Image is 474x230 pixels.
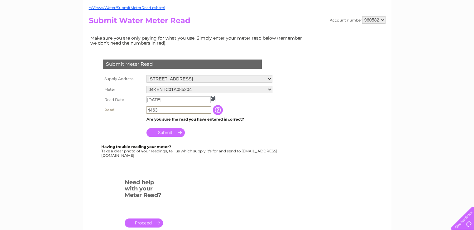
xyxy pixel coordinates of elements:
[101,84,145,95] th: Meter
[380,26,394,31] a: Energy
[125,218,163,228] a: .
[397,26,416,31] a: Telecoms
[145,115,274,123] td: Are you sure the read you have entered is correct?
[89,5,165,10] a: ~/Views/Water/SubmitMeterRead.cshtml
[101,145,278,157] div: Take a clear photo of your readings, tell us which supply it's for and send to [EMAIL_ADDRESS][DO...
[90,3,385,30] div: Clear Business is a trading name of Verastar Limited (registered in [GEOGRAPHIC_DATA] No. 3667643...
[433,26,448,31] a: Contact
[420,26,429,31] a: Blog
[364,26,376,31] a: Water
[101,74,145,84] th: Supply Address
[101,95,145,105] th: Read Date
[103,60,262,69] div: Submit Meter Read
[125,178,163,202] h3: Need help with your Meter Read?
[211,96,215,101] img: ...
[17,16,48,35] img: logo.png
[89,34,307,47] td: Make sure you are only paying for what you use. Simply enter your meter read below (remember we d...
[101,105,145,115] th: Read
[101,144,171,149] b: Having trouble reading your meter?
[213,105,224,115] input: Information
[89,16,385,28] h2: Submit Water Meter Read
[453,26,468,31] a: Log out
[330,16,385,24] div: Account number
[357,3,400,11] a: 0333 014 3131
[146,128,185,137] input: Submit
